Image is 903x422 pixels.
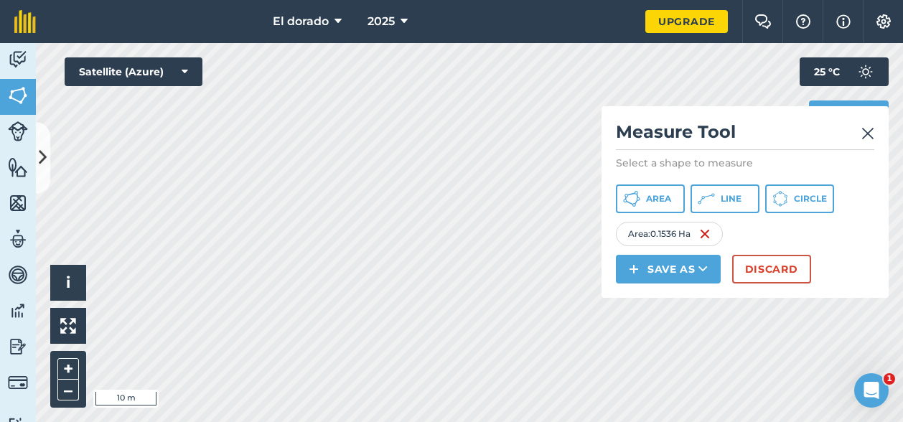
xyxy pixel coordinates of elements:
span: Circle [794,193,827,205]
button: i [50,265,86,301]
button: Satellite (Azure) [65,57,202,86]
span: i [66,273,70,291]
button: 25 °C [800,57,889,86]
span: 1 [884,373,895,385]
button: + [57,358,79,380]
img: svg+xml;base64,PD94bWwgdmVyc2lvbj0iMS4wIiBlbmNvZGluZz0idXRmLTgiPz4KPCEtLSBHZW5lcmF0b3I6IEFkb2JlIE... [8,336,28,357]
img: svg+xml;base64,PD94bWwgdmVyc2lvbj0iMS4wIiBlbmNvZGluZz0idXRmLTgiPz4KPCEtLSBHZW5lcmF0b3I6IEFkb2JlIE... [8,372,28,393]
img: svg+xml;base64,PHN2ZyB4bWxucz0iaHR0cDovL3d3dy53My5vcmcvMjAwMC9zdmciIHdpZHRoPSIxNyIgaGVpZ2h0PSIxNy... [836,13,851,30]
img: A cog icon [875,14,892,29]
img: svg+xml;base64,PHN2ZyB4bWxucz0iaHR0cDovL3d3dy53My5vcmcvMjAwMC9zdmciIHdpZHRoPSI1NiIgaGVpZ2h0PSI2MC... [8,192,28,214]
button: Area [616,184,685,213]
iframe: Intercom live chat [854,373,889,408]
img: svg+xml;base64,PHN2ZyB4bWxucz0iaHR0cDovL3d3dy53My5vcmcvMjAwMC9zdmciIHdpZHRoPSIxNCIgaGVpZ2h0PSIyNC... [629,261,639,278]
div: Area : 0.1536 Ha [616,222,723,246]
button: – [57,380,79,400]
img: svg+xml;base64,PHN2ZyB4bWxucz0iaHR0cDovL3d3dy53My5vcmcvMjAwMC9zdmciIHdpZHRoPSI1NiIgaGVpZ2h0PSI2MC... [8,156,28,178]
img: fieldmargin Logo [14,10,36,33]
img: svg+xml;base64,PD94bWwgdmVyc2lvbj0iMS4wIiBlbmNvZGluZz0idXRmLTgiPz4KPCEtLSBHZW5lcmF0b3I6IEFkb2JlIE... [8,121,28,141]
img: svg+xml;base64,PD94bWwgdmVyc2lvbj0iMS4wIiBlbmNvZGluZz0idXRmLTgiPz4KPCEtLSBHZW5lcmF0b3I6IEFkb2JlIE... [8,49,28,70]
img: svg+xml;base64,PHN2ZyB4bWxucz0iaHR0cDovL3d3dy53My5vcmcvMjAwMC9zdmciIHdpZHRoPSIyMiIgaGVpZ2h0PSIzMC... [861,125,874,142]
button: Line [691,184,759,213]
img: svg+xml;base64,PHN2ZyB4bWxucz0iaHR0cDovL3d3dy53My5vcmcvMjAwMC9zdmciIHdpZHRoPSI1NiIgaGVpZ2h0PSI2MC... [8,85,28,106]
p: Select a shape to measure [616,156,874,170]
button: Save as [616,255,721,283]
img: svg+xml;base64,PD94bWwgdmVyc2lvbj0iMS4wIiBlbmNvZGluZz0idXRmLTgiPz4KPCEtLSBHZW5lcmF0b3I6IEFkb2JlIE... [8,228,28,250]
h2: Measure Tool [616,121,874,150]
span: Area [646,193,671,205]
img: svg+xml;base64,PD94bWwgdmVyc2lvbj0iMS4wIiBlbmNvZGluZz0idXRmLTgiPz4KPCEtLSBHZW5lcmF0b3I6IEFkb2JlIE... [8,264,28,286]
img: Four arrows, one pointing top left, one top right, one bottom right and the last bottom left [60,318,76,334]
span: 25 ° C [814,57,840,86]
img: svg+xml;base64,PHN2ZyB4bWxucz0iaHR0cDovL3d3dy53My5vcmcvMjAwMC9zdmciIHdpZHRoPSIxNiIgaGVpZ2h0PSIyNC... [699,225,711,243]
span: El dorado [273,13,329,30]
span: Line [721,193,741,205]
button: Discard [732,255,811,283]
img: svg+xml;base64,PD94bWwgdmVyc2lvbj0iMS4wIiBlbmNvZGluZz0idXRmLTgiPz4KPCEtLSBHZW5lcmF0b3I6IEFkb2JlIE... [851,57,880,86]
a: Upgrade [645,10,728,33]
span: 2025 [368,13,395,30]
img: Two speech bubbles overlapping with the left bubble in the forefront [754,14,772,29]
button: Print [809,100,889,129]
button: Circle [765,184,834,213]
img: A question mark icon [795,14,812,29]
img: svg+xml;base64,PD94bWwgdmVyc2lvbj0iMS4wIiBlbmNvZGluZz0idXRmLTgiPz4KPCEtLSBHZW5lcmF0b3I6IEFkb2JlIE... [8,300,28,322]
